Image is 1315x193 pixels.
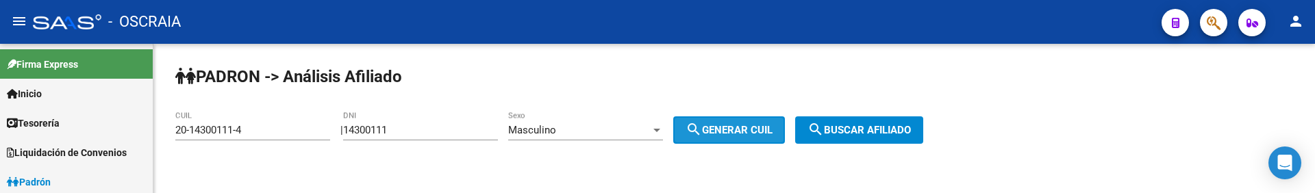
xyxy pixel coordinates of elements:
[175,67,402,86] strong: PADRON -> Análisis Afiliado
[340,124,795,136] div: |
[7,116,60,131] span: Tesorería
[807,124,911,136] span: Buscar afiliado
[7,57,78,72] span: Firma Express
[7,145,127,160] span: Liquidación de Convenios
[686,121,702,138] mat-icon: search
[1288,13,1304,29] mat-icon: person
[108,7,181,37] span: - OSCRAIA
[673,116,785,144] button: Generar CUIL
[7,175,51,190] span: Padrón
[7,86,42,101] span: Inicio
[1268,146,1301,179] div: Open Intercom Messenger
[508,124,556,136] span: Masculino
[807,121,824,138] mat-icon: search
[686,124,773,136] span: Generar CUIL
[11,13,27,29] mat-icon: menu
[795,116,923,144] button: Buscar afiliado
